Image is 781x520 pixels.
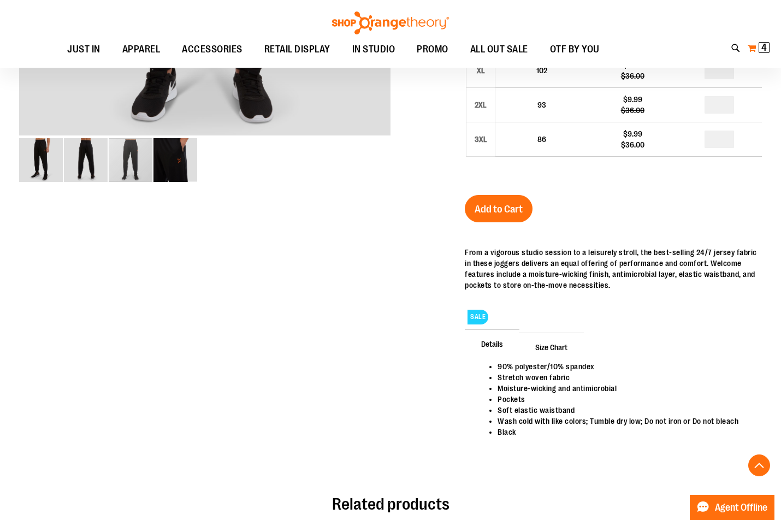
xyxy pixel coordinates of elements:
div: image 4 of 4 [153,137,197,183]
div: $9.99 [594,94,671,105]
li: Wash cold with like colors; Tumble dry low; Do not iron or Do not bleach [498,416,751,427]
div: image 1 of 4 [19,137,64,183]
div: image 2 of 4 [64,137,109,183]
div: image 3 of 4 [109,137,153,183]
span: Agent Offline [715,503,767,513]
span: ALL OUT SALE [470,37,528,62]
span: JUST IN [67,37,100,62]
img: Alternate image #1 for 1540547 [64,138,108,182]
li: Soft elastic waistband [498,405,751,416]
li: Stretch woven fabric [498,372,751,383]
div: From a vigorous studio session to a leisurely stroll, the best-selling 24/7 jersey fabric in thes... [465,247,762,291]
span: OTF BY YOU [550,37,600,62]
span: Size Chart [519,333,584,361]
div: $36.00 [594,105,671,116]
span: RETAIL DISPLAY [264,37,330,62]
span: SALE [468,310,488,324]
span: IN STUDIO [352,37,395,62]
img: Product image for 24/7 Jogger [19,138,63,182]
span: 102 [536,66,547,75]
button: Agent Offline [690,495,774,520]
span: Add to Cart [475,203,523,215]
div: $36.00 [594,139,671,150]
span: Details [465,329,519,358]
li: Black [498,427,751,438]
div: 2XL [472,97,489,113]
button: Back To Top [748,454,770,476]
div: 3XL [472,131,489,147]
button: Add to Cart [465,195,532,222]
span: 4 [761,42,767,53]
span: APPAREL [122,37,161,62]
div: $9.99 [594,128,671,139]
div: XL [472,62,489,79]
li: Moisture-wicking and antimicrobial [498,383,751,394]
img: Alternate image #3 for 1540547 [153,138,197,182]
span: PROMO [417,37,448,62]
span: ACCESSORIES [182,37,242,62]
span: 93 [537,101,546,109]
span: Related products [332,495,449,513]
div: $36.00 [594,70,671,81]
span: 86 [537,135,546,144]
li: Pockets [498,394,751,405]
li: 90% polyester/10% spandex [498,361,751,372]
img: Shop Orangetheory [330,11,451,34]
